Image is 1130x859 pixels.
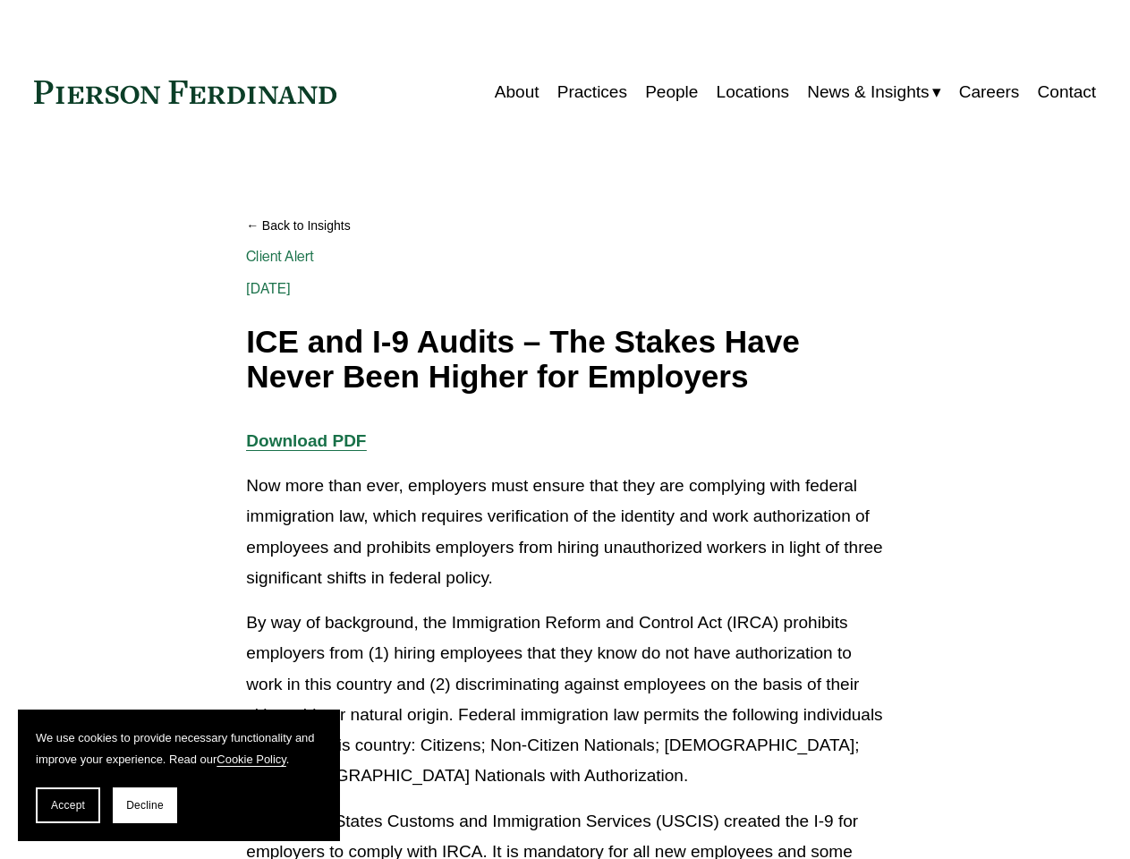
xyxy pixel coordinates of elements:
a: Download PDF [246,431,366,450]
a: Practices [557,75,627,109]
p: By way of background, the Immigration Reform and Control Act (IRCA) prohibits employers from (1) ... [246,608,883,792]
h1: ICE and I-9 Audits – The Stakes Have Never Been Higher for Employers [246,325,883,394]
button: Accept [36,787,100,823]
span: Decline [126,799,164,812]
span: Accept [51,799,85,812]
a: Contact [1038,75,1097,109]
a: folder dropdown [807,75,940,109]
a: Client Alert [246,248,314,265]
a: Cookie Policy [217,753,286,766]
a: Careers [959,75,1020,109]
button: Decline [113,787,177,823]
p: Now more than ever, employers must ensure that they are complying with federal immigration law, w... [246,471,883,593]
span: News & Insights [807,77,929,107]
span: [DATE] [246,280,291,297]
a: People [645,75,698,109]
p: We use cookies to provide necessary functionality and improve your experience. Read our . [36,727,322,770]
a: About [495,75,540,109]
section: Cookie banner [18,710,340,841]
a: Locations [717,75,789,109]
a: Back to Insights [246,210,883,241]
